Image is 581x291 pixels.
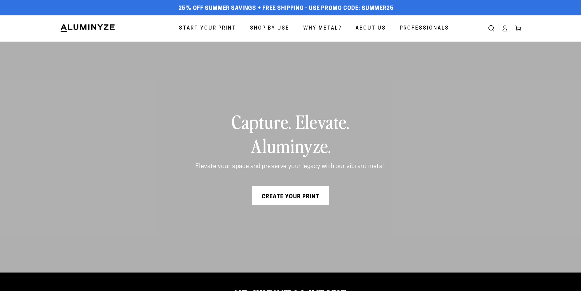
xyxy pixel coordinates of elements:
[174,20,241,37] a: Start Your Print
[400,24,449,33] span: Professionals
[194,109,388,157] h2: Capture. Elevate. Aluminyze.
[252,186,329,205] a: Create Your Print
[395,20,454,37] a: Professionals
[245,20,294,37] a: Shop By Use
[484,22,498,35] summary: Search our site
[351,20,391,37] a: About Us
[250,24,289,33] span: Shop By Use
[179,24,236,33] span: Start Your Print
[194,162,388,171] p: Elevate your space and preserve your legacy with our vibrant metal.
[303,24,342,33] span: Why Metal?
[178,5,394,12] span: 25% off Summer Savings + Free Shipping - Use Promo Code: SUMMER25
[60,24,115,33] img: Aluminyze
[356,24,386,33] span: About Us
[299,20,346,37] a: Why Metal?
